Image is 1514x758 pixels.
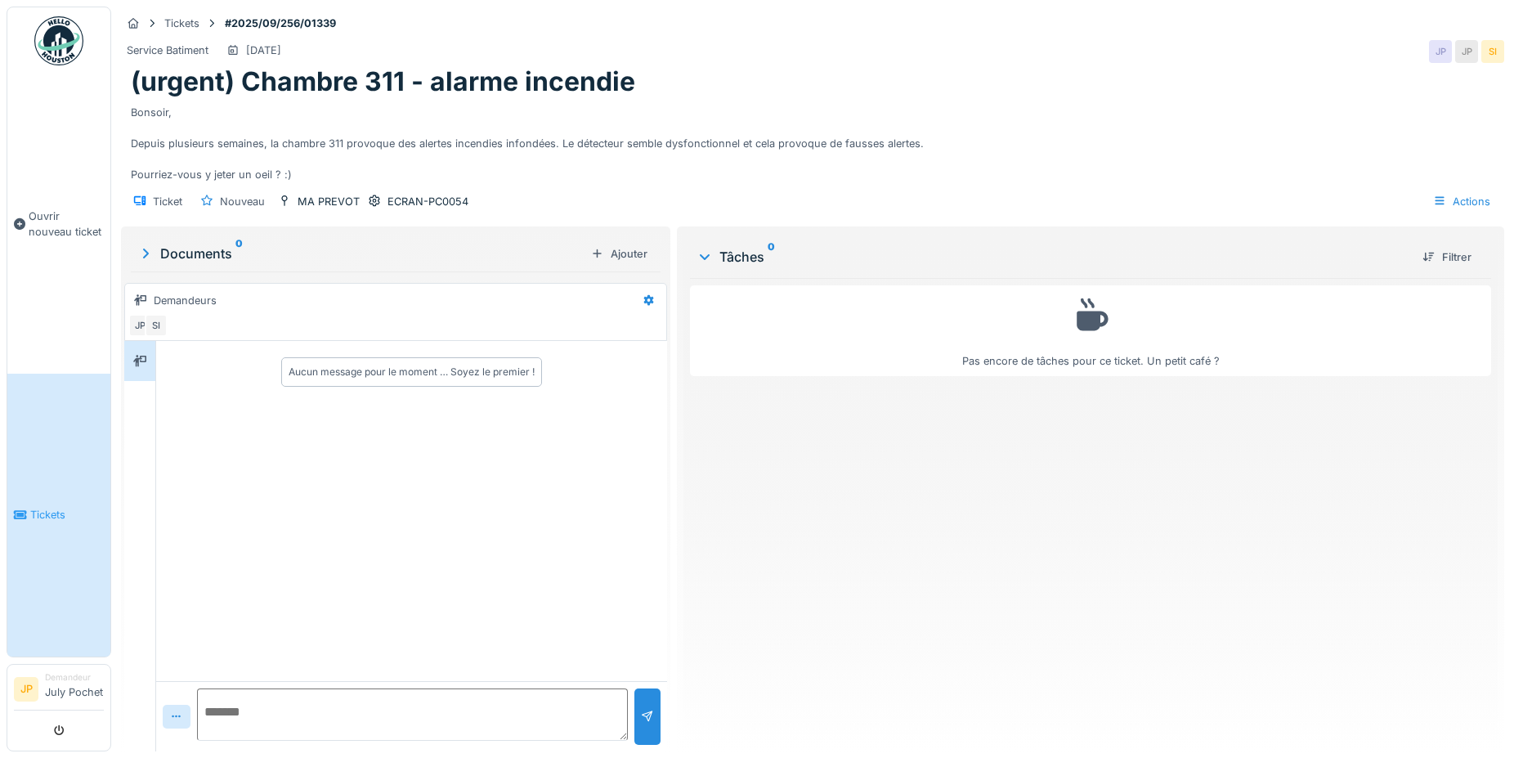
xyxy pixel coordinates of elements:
[768,247,775,267] sup: 0
[220,194,265,209] div: Nouveau
[235,244,243,263] sup: 0
[128,314,151,337] div: JP
[45,671,104,684] div: Demandeur
[127,43,208,58] div: Service Batiment
[218,16,343,31] strong: #2025/09/256/01339
[154,293,217,308] div: Demandeurs
[246,43,281,58] div: [DATE]
[131,98,1494,183] div: Bonsoir, Depuis plusieurs semaines, la chambre 311 provoque des alertes incendies infondées. Le d...
[387,194,468,209] div: ECRAN-PC0054
[153,194,182,209] div: Ticket
[298,194,360,209] div: MA PREVOT
[137,244,585,263] div: Documents
[1455,40,1478,63] div: JP
[14,677,38,702] li: JP
[1416,246,1478,268] div: Filtrer
[697,247,1409,267] div: Tâches
[164,16,199,31] div: Tickets
[1426,190,1498,213] div: Actions
[585,243,654,265] div: Ajouter
[145,314,168,337] div: SI
[7,74,110,374] a: Ouvrir nouveau ticket
[701,293,1480,369] div: Pas encore de tâches pour ce ticket. Un petit café ?
[1481,40,1504,63] div: SI
[34,16,83,65] img: Badge_color-CXgf-gQk.svg
[45,671,104,706] li: July Pochet
[131,66,635,97] h1: (urgent) Chambre 311 - alarme incendie
[30,507,104,523] span: Tickets
[1429,40,1452,63] div: JP
[289,365,535,379] div: Aucun message pour le moment … Soyez le premier !
[7,374,110,657] a: Tickets
[29,209,104,240] span: Ouvrir nouveau ticket
[14,671,104,711] a: JP DemandeurJuly Pochet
